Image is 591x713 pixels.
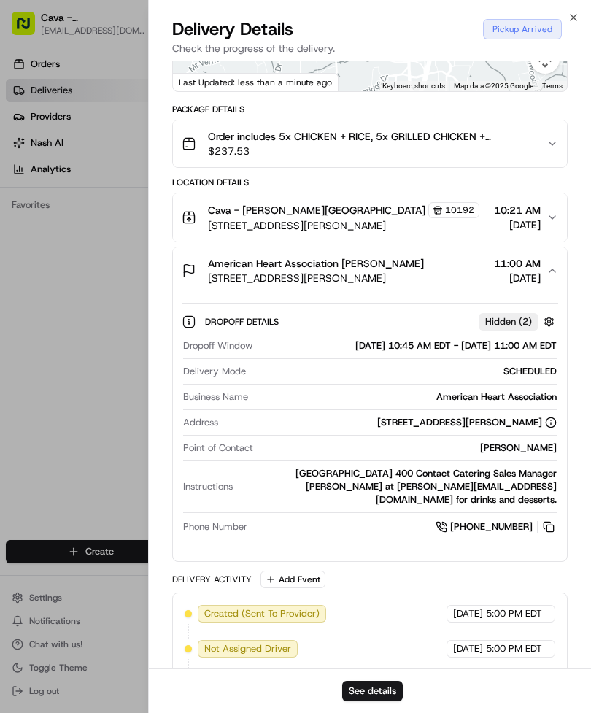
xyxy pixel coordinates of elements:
img: Google [177,72,225,91]
p: Check the progress of the delivery. [172,41,568,55]
span: [DATE] [166,226,196,238]
img: 1736555255976-a54dd68f-1ca7-489b-9aae-adbdc363a1c4 [29,266,41,278]
span: [STREET_ADDRESS][PERSON_NAME] [208,271,424,285]
input: Clear [38,94,241,109]
a: Terms (opens in new tab) [542,82,563,90]
span: American Heart Association [PERSON_NAME] [208,256,424,271]
img: 8571987876998_91fb9ceb93ad5c398215_72.jpg [31,139,57,166]
img: Wisdom Oko [15,212,38,241]
span: Knowledge Base [29,326,112,341]
span: Address [183,416,218,429]
span: 10192 [445,204,474,216]
p: Welcome 👋 [15,58,266,82]
span: [PHONE_NUMBER] [450,520,533,533]
span: Dropoff Window [183,339,252,352]
a: 💻API Documentation [117,320,240,347]
a: Open this area in Google Maps (opens a new window) [177,72,225,91]
span: [PERSON_NAME] [PERSON_NAME] [45,266,193,277]
div: Location Details [172,177,568,188]
img: 1736555255976-a54dd68f-1ca7-489b-9aae-adbdc363a1c4 [29,227,41,239]
div: 💻 [123,328,135,339]
span: Point of Contact [183,442,253,455]
button: See details [342,681,403,701]
span: Instructions [183,480,233,493]
img: Nash [15,15,44,44]
span: Hidden ( 2 ) [485,315,532,328]
button: Cava - [PERSON_NAME][GEOGRAPHIC_DATA]10192[STREET_ADDRESS][PERSON_NAME]10:21 AM[DATE] [173,193,568,242]
div: American Heart Association [PERSON_NAME][STREET_ADDRESS][PERSON_NAME]11:00 AM[DATE] [173,294,568,561]
button: Hidden (2) [479,312,558,331]
div: American Heart Association [254,390,557,404]
span: • [196,266,201,277]
span: Order includes 5x CHICKEN + RICE, 5x GRILLED CHICKEN + VEGETABLES, 2x FALAFEL CRUNCH BOWL, GALLON... [208,129,536,144]
div: 📗 [15,328,26,339]
button: Add Event [260,571,325,588]
span: Created (Sent To Provider) [204,607,320,620]
div: [STREET_ADDRESS][PERSON_NAME] [377,416,557,429]
span: 5:00 PM EDT [486,642,542,655]
span: Not Assigned Driver [204,642,291,655]
div: Last Updated: less than a minute ago [173,73,339,91]
div: SCHEDULED [252,365,557,378]
span: 11:00 AM [494,256,541,271]
span: $237.53 [208,144,536,158]
span: [DATE] [453,607,483,620]
span: Wisdom [PERSON_NAME] [45,226,155,238]
span: Cava - [PERSON_NAME][GEOGRAPHIC_DATA] [208,203,425,217]
div: [DATE] 10:45 AM EDT - [DATE] 11:00 AM EDT [258,339,557,352]
a: Powered byPylon [103,361,177,373]
span: [DATE] [494,217,541,232]
span: [STREET_ADDRESS][PERSON_NAME] [208,218,479,233]
span: [DATE] [204,266,234,277]
span: [DATE] [494,271,541,285]
div: We're available if you need us! [66,154,201,166]
span: Delivery Mode [183,365,246,378]
span: Dropoff Details [205,316,282,328]
img: Joana Marie Avellanoza [15,252,38,275]
button: Start new chat [248,144,266,161]
span: • [158,226,163,238]
a: [PHONE_NUMBER] [436,519,557,535]
button: American Heart Association [PERSON_NAME][STREET_ADDRESS][PERSON_NAME]11:00 AM[DATE] [173,247,568,294]
div: [PERSON_NAME] [259,442,557,455]
button: Order includes 5x CHICKEN + RICE, 5x GRILLED CHICKEN + VEGETABLES, 2x FALAFEL CRUNCH BOWL, GALLON... [173,120,568,167]
span: Delivery Details [172,18,293,41]
span: 10:21 AM [494,203,541,217]
span: Phone Number [183,520,247,533]
span: Map data ©2025 Google [454,82,533,90]
span: Business Name [183,390,248,404]
div: Start new chat [66,139,239,154]
span: 5:00 PM EDT [486,607,542,620]
img: 1736555255976-a54dd68f-1ca7-489b-9aae-adbdc363a1c4 [15,139,41,166]
span: API Documentation [138,326,234,341]
span: Pylon [145,362,177,373]
span: [DATE] [453,642,483,655]
div: Delivery Activity [172,574,252,585]
div: Past conversations [15,190,98,201]
div: [GEOGRAPHIC_DATA] 400 Contact Catering Sales Manager [PERSON_NAME] at [PERSON_NAME][EMAIL_ADDRESS... [239,467,557,506]
button: Keyboard shortcuts [382,81,445,91]
a: 📗Knowledge Base [9,320,117,347]
button: See all [226,187,266,204]
div: Package Details [172,104,568,115]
